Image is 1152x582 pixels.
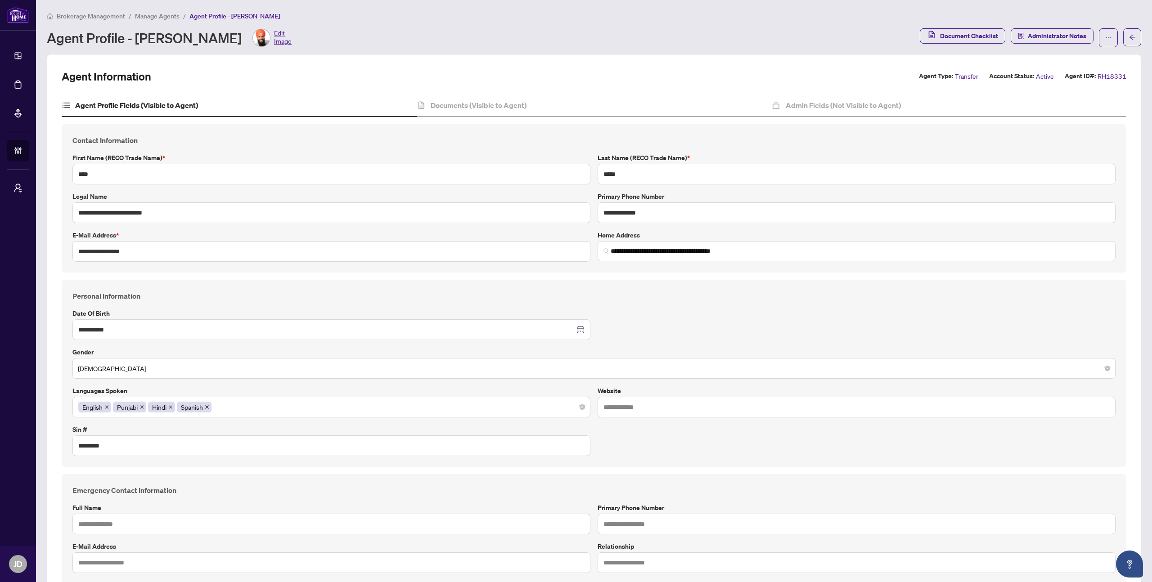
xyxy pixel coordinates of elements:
[168,405,173,409] span: close
[989,71,1034,81] label: Account Status:
[72,309,590,318] label: Date of Birth
[117,402,138,412] span: Punjabi
[72,153,590,163] label: First Name (RECO Trade Name)
[1028,29,1086,43] span: Administrator Notes
[57,12,125,20] span: Brokerage Management
[940,29,998,43] span: Document Checklist
[1129,34,1135,40] span: arrow-left
[82,402,103,412] span: English
[72,425,590,434] label: Sin #
[135,12,180,20] span: Manage Agents
[431,100,526,111] h4: Documents (Visible to Agent)
[72,291,1116,301] h4: Personal Information
[598,230,1116,240] label: Home Address
[205,405,209,409] span: close
[1036,71,1054,81] span: Active
[955,71,978,81] span: Transfer
[598,542,1116,551] label: Relationship
[78,360,1110,377] span: Male
[72,347,1116,357] label: Gender
[181,402,203,412] span: Spanish
[148,402,175,412] span: Hindi
[72,485,1116,496] h4: Emergency Contact Information
[598,153,1116,163] label: Last Name (RECO Trade Name)
[75,100,198,111] h4: Agent Profile Fields (Visible to Agent)
[1105,35,1111,41] span: ellipsis
[1065,71,1096,81] label: Agent ID#:
[13,558,22,570] span: JD
[603,248,609,254] img: search_icon
[177,402,211,412] span: Spanish
[72,230,590,240] label: E-mail Address
[919,71,953,81] label: Agent Type:
[253,29,270,46] img: Profile Icon
[62,69,151,84] h2: Agent Information
[1011,28,1093,44] button: Administrator Notes
[1098,71,1126,81] span: RH18331
[598,192,1116,201] label: Primary Phone Number
[129,11,131,21] li: /
[72,386,590,396] label: Languages spoken
[139,405,144,409] span: close
[189,12,280,20] span: Agent Profile - [PERSON_NAME]
[1116,551,1143,578] button: Open asap
[72,503,590,513] label: Full Name
[152,402,166,412] span: Hindi
[786,100,901,111] h4: Admin Fields (Not Visible to Agent)
[72,192,590,201] label: Legal Name
[78,402,111,412] span: English
[920,28,1005,44] button: Document Checklist
[47,13,53,19] span: home
[1018,33,1024,39] span: solution
[113,402,146,412] span: Punjabi
[7,7,29,23] img: logo
[598,386,1116,396] label: Website
[104,405,109,409] span: close
[183,11,186,21] li: /
[598,503,1116,513] label: Primary Phone Number
[13,184,22,193] span: user-switch
[274,29,292,47] span: Edit Image
[72,135,1116,146] h4: Contact Information
[72,542,590,551] label: E-mail Address
[580,404,585,410] span: close-circle
[47,29,292,47] div: Agent Profile - [PERSON_NAME]
[1105,366,1110,371] span: close-circle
